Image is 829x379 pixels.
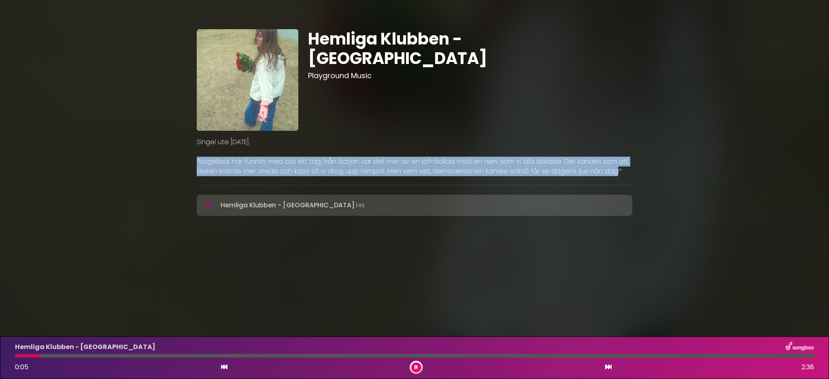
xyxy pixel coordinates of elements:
[197,29,298,131] img: q4lEYRESHWnaI0eJnKe8
[355,200,366,211] img: waveform4.gif
[221,200,366,211] p: Hemliga Klubben - [GEOGRAPHIC_DATA]
[308,29,632,68] h1: Hemliga Klubben - [GEOGRAPHIC_DATA]
[308,71,632,80] h3: Playground Music
[197,137,632,147] p: Singel ute [DATE].
[197,157,632,176] p: ”Nagellack har funnits med oss ett tag, från början var det mer av en lofi-ballad med en nerv som...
